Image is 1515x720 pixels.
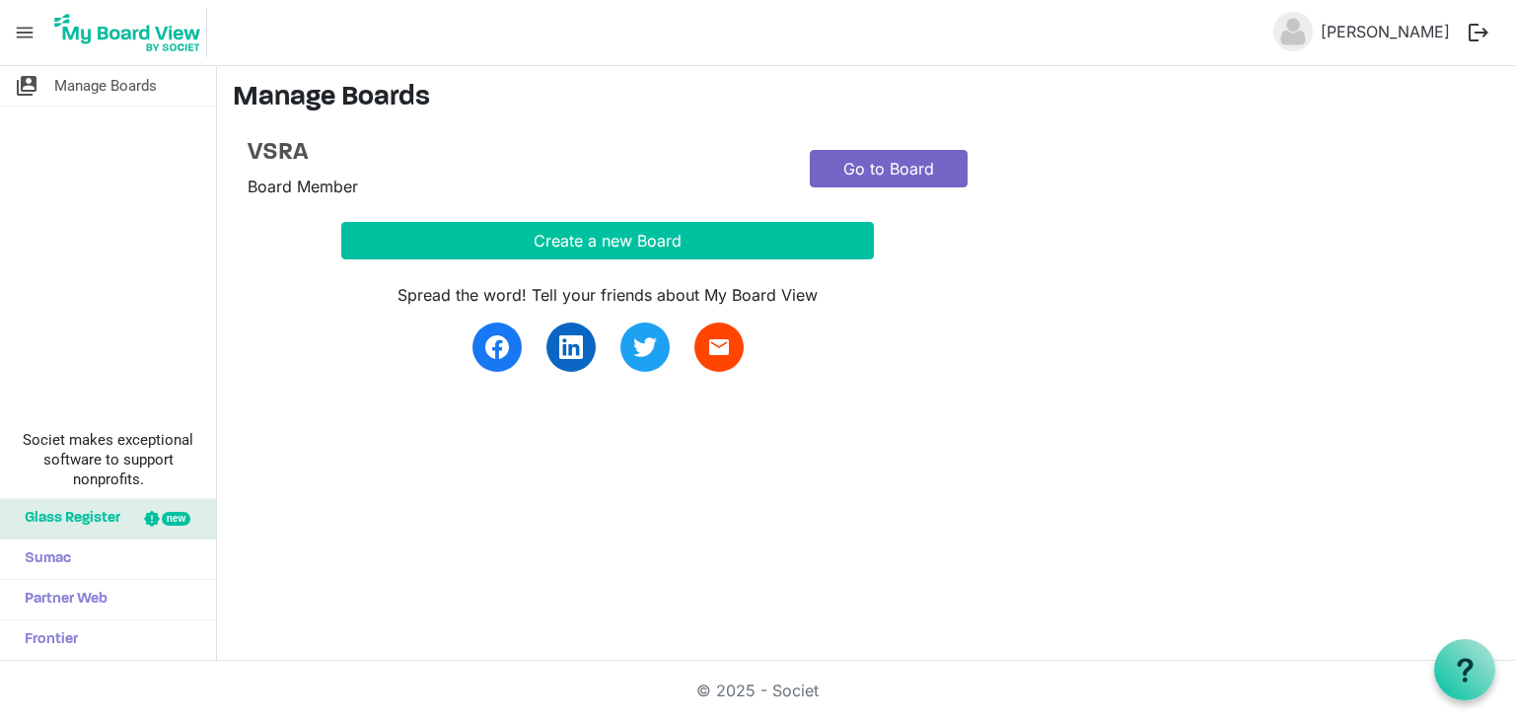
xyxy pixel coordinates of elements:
span: Glass Register [15,499,120,539]
span: Frontier [15,620,78,660]
button: Create a new Board [341,222,874,259]
span: Sumac [15,540,71,579]
a: [PERSON_NAME] [1313,12,1458,51]
span: Board Member [248,177,358,196]
img: twitter.svg [633,335,657,359]
img: facebook.svg [485,335,509,359]
a: VSRA [248,139,780,168]
img: no-profile-picture.svg [1273,12,1313,51]
button: logout [1458,12,1499,53]
span: Societ makes exceptional software to support nonprofits. [9,430,207,489]
a: © 2025 - Societ [696,681,819,700]
span: switch_account [15,66,38,106]
a: Go to Board [810,150,968,187]
span: menu [6,14,43,51]
img: linkedin.svg [559,335,583,359]
h3: Manage Boards [233,82,1499,115]
img: My Board View Logo [48,8,207,57]
span: Partner Web [15,580,108,619]
a: email [694,323,744,372]
div: Spread the word! Tell your friends about My Board View [341,283,874,307]
span: email [707,335,731,359]
span: Manage Boards [54,66,157,106]
a: My Board View Logo [48,8,215,57]
div: new [162,512,190,526]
